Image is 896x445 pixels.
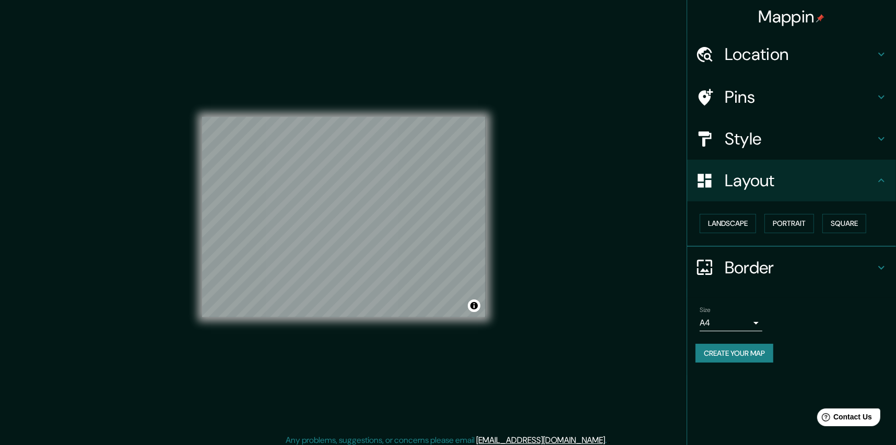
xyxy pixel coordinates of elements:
[725,257,875,278] h4: Border
[700,214,756,233] button: Landscape
[816,14,824,22] img: pin-icon.png
[803,404,885,434] iframe: Help widget launcher
[687,160,896,201] div: Layout
[695,344,773,363] button: Create your map
[687,76,896,118] div: Pins
[822,214,866,233] button: Square
[700,315,762,331] div: A4
[725,170,875,191] h4: Layout
[687,247,896,288] div: Border
[725,87,875,107] h4: Pins
[764,214,814,233] button: Portrait
[687,33,896,75] div: Location
[468,299,480,312] button: Toggle attribution
[725,128,875,149] h4: Style
[202,117,486,317] canvas: Map
[759,6,825,27] h4: Mappin
[725,44,875,65] h4: Location
[700,305,711,314] label: Size
[687,118,896,160] div: Style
